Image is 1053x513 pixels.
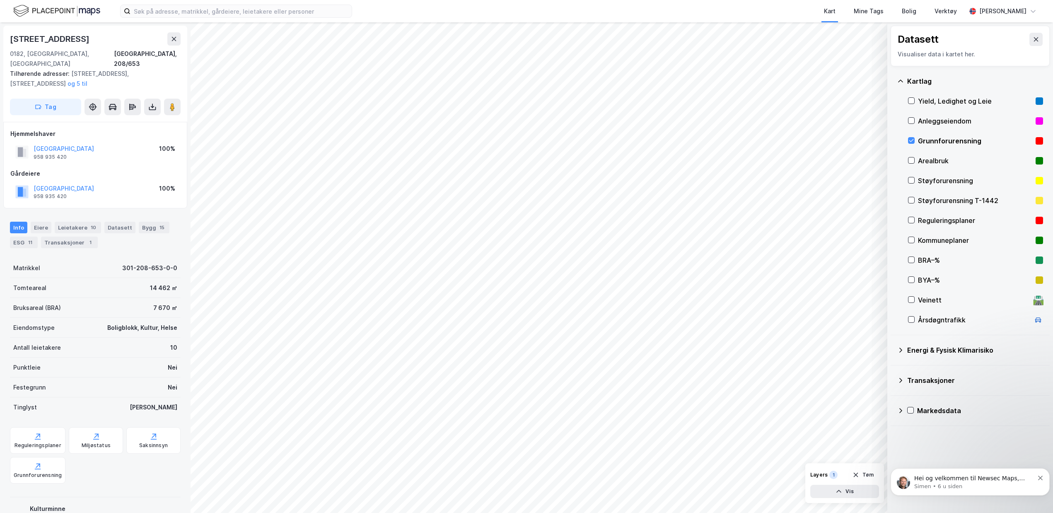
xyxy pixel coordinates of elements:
div: Layers [810,472,828,478]
div: Visualiser data i kartet her. [898,49,1043,59]
div: Punktleie [13,363,41,373]
div: Energi & Fysisk Klimarisiko [907,345,1043,355]
div: Saksinnsyn [139,442,168,449]
div: 🛣️ [1033,295,1044,305]
div: 15 [158,223,166,232]
div: Nei [168,363,177,373]
div: 958 935 420 [34,154,67,160]
button: Tøm [847,468,879,482]
div: 10 [170,343,177,353]
div: [GEOGRAPHIC_DATA], 208/653 [114,49,181,69]
div: Eiendomstype [13,323,55,333]
div: 100% [159,144,175,154]
div: Mine Tags [854,6,884,16]
div: Matrikkel [13,263,40,273]
div: Yield, Ledighet og Leie [918,96,1032,106]
div: Festegrunn [13,382,46,392]
div: Reguleringsplaner [918,215,1032,225]
div: Verktøy [935,6,957,16]
div: Datasett [898,33,939,46]
div: Transaksjoner [907,375,1043,385]
div: ESG [10,237,38,248]
div: Veinett [918,295,1030,305]
div: BRA–% [918,255,1032,265]
div: Anleggseiendom [918,116,1032,126]
div: 11 [26,238,34,247]
button: Vis [810,485,879,498]
div: Kartlag [907,76,1043,86]
div: Transaksjoner [41,237,98,248]
div: Datasett [104,222,135,233]
div: [PERSON_NAME] [130,402,177,412]
div: 301-208-653-0-0 [122,263,177,273]
div: Støyforurensning T-1442 [918,196,1032,206]
div: Gårdeiere [10,169,180,179]
div: BYA–% [918,275,1032,285]
div: 7 670 ㎡ [153,303,177,313]
div: 958 935 420 [34,193,67,200]
div: [PERSON_NAME] [979,6,1026,16]
div: Arealbruk [918,156,1032,166]
div: Boligblokk, Kultur, Helse [107,323,177,333]
div: Tinglyst [13,402,37,412]
div: Kart [824,6,836,16]
div: 1 [829,471,838,479]
div: Tomteareal [13,283,46,293]
div: Støyforurensning [918,176,1032,186]
span: Tilhørende adresser: [10,70,71,77]
div: Kommuneplaner [918,235,1032,245]
div: 0182, [GEOGRAPHIC_DATA], [GEOGRAPHIC_DATA] [10,49,114,69]
iframe: Intercom notifications melding [887,451,1053,509]
div: Nei [168,382,177,392]
div: Reguleringsplaner [14,442,61,449]
img: logo.f888ab2527a4732fd821a326f86c7f29.svg [13,4,100,18]
div: [STREET_ADDRESS] [10,32,91,46]
div: 10 [89,223,98,232]
div: Årsdøgntrafikk [918,315,1030,325]
div: Info [10,222,27,233]
div: Grunnforurensning [918,136,1032,146]
div: 100% [159,184,175,194]
div: Eiere [31,222,51,233]
input: Søk på adresse, matrikkel, gårdeiere, leietakere eller personer [130,5,352,17]
div: 1 [86,238,94,247]
div: Markedsdata [917,406,1043,416]
div: Bruksareal (BRA) [13,303,61,313]
div: Bolig [902,6,916,16]
div: Miljøstatus [82,442,111,449]
div: [STREET_ADDRESS], [STREET_ADDRESS] [10,69,174,89]
div: 14 462 ㎡ [150,283,177,293]
div: Leietakere [55,222,101,233]
button: Tag [10,99,81,115]
div: Grunnforurensning [14,472,62,479]
div: Bygg [139,222,169,233]
div: Hjemmelshaver [10,129,180,139]
div: Antall leietakere [13,343,61,353]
